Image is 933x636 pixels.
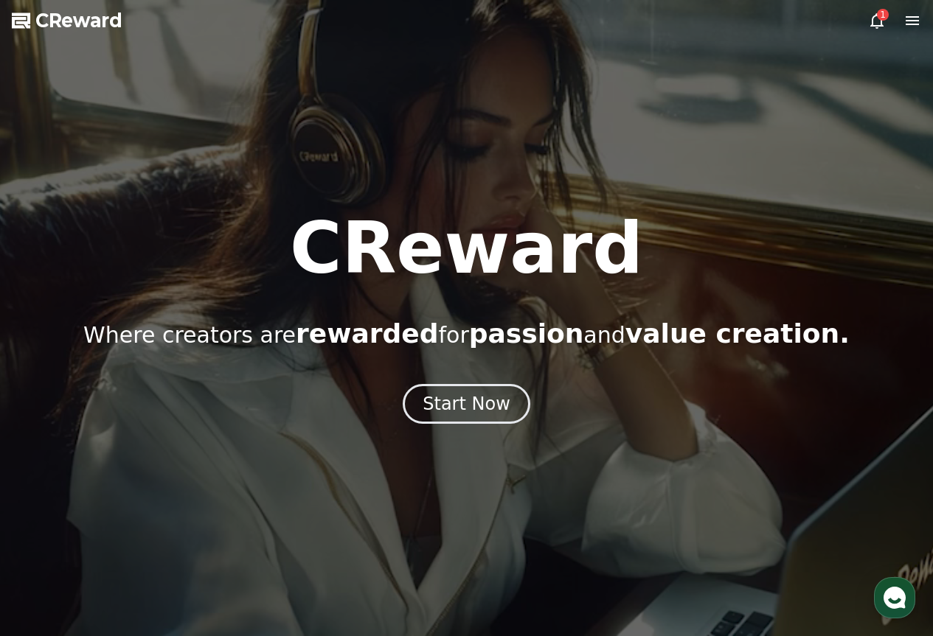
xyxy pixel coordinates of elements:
[868,12,886,29] a: 1
[403,384,530,424] button: Start Now
[877,9,889,21] div: 1
[35,9,122,32] span: CReward
[83,319,850,349] p: Where creators are for and
[469,318,584,349] span: passion
[12,9,122,32] a: CReward
[290,213,643,284] h1: CReward
[296,318,438,349] span: rewarded
[625,318,850,349] span: value creation.
[403,399,530,413] a: Start Now
[423,392,510,416] div: Start Now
